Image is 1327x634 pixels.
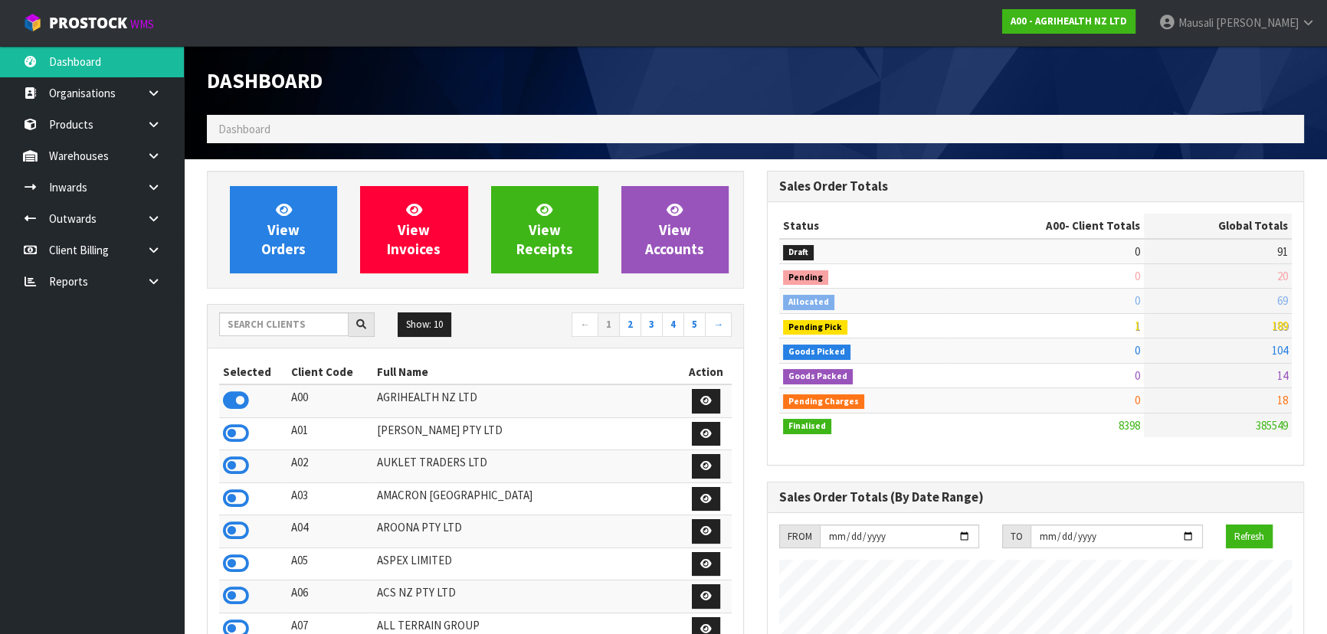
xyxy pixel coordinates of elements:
td: A06 [287,580,372,613]
span: View Orders [261,201,306,258]
span: View Receipts [516,201,573,258]
a: A00 - AGRIHEALTH NZ LTD [1002,9,1135,34]
th: Action [680,360,732,384]
th: Selected [219,360,287,384]
a: → [705,312,732,337]
td: ACS NZ PTY LTD [373,580,680,613]
span: Dashboard [207,67,323,93]
span: 189 [1272,319,1288,333]
a: 1 [598,312,620,337]
span: 0 [1135,343,1140,358]
span: Allocated [783,295,834,310]
div: FROM [779,525,820,549]
td: A04 [287,515,372,548]
h3: Sales Order Totals [779,179,1292,194]
span: [PERSON_NAME] [1216,15,1299,30]
td: [PERSON_NAME] PTY LTD [373,417,680,450]
th: Global Totals [1144,214,1292,238]
td: AUKLET TRADERS LTD [373,450,680,483]
a: 5 [683,312,706,337]
a: 4 [662,312,684,337]
span: 14 [1277,368,1288,383]
span: 0 [1135,269,1140,283]
span: A00 [1046,218,1065,233]
span: View Accounts [645,201,704,258]
th: Status [779,214,949,238]
div: TO [1002,525,1030,549]
td: AROONA PTY LTD [373,515,680,548]
td: ASPEX LIMITED [373,547,680,580]
img: cube-alt.png [23,13,42,32]
th: Full Name [373,360,680,384]
td: A05 [287,547,372,580]
td: AGRIHEALTH NZ LTD [373,384,680,417]
span: ProStock [49,13,127,33]
td: AMACRON [GEOGRAPHIC_DATA] [373,482,680,515]
span: Goods Packed [783,369,853,384]
span: 0 [1135,293,1140,308]
a: ViewInvoices [360,186,467,273]
span: 104 [1272,343,1288,358]
span: Pending [783,270,828,286]
a: ← [572,312,598,337]
a: 3 [641,312,663,337]
h3: Sales Order Totals (By Date Range) [779,490,1292,505]
span: Pending Pick [783,320,847,335]
span: Finalised [783,419,831,434]
td: A01 [287,417,372,450]
span: Mausali [1178,15,1214,30]
th: - Client Totals [949,214,1144,238]
button: Show: 10 [398,312,451,337]
span: 0 [1135,368,1140,383]
td: A00 [287,384,372,417]
input: Search clients [219,312,349,336]
span: 0 [1135,393,1140,407]
span: 18 [1277,393,1288,407]
a: ViewAccounts [621,186,729,273]
button: Refresh [1226,525,1273,549]
td: A03 [287,482,372,515]
a: ViewOrders [230,186,337,273]
a: 2 [619,312,641,337]
span: Draft [783,245,814,260]
span: 1 [1135,319,1140,333]
span: 20 [1277,269,1288,283]
span: 8398 [1119,418,1140,433]
td: A02 [287,450,372,483]
strong: A00 - AGRIHEALTH NZ LTD [1011,15,1127,28]
span: 91 [1277,244,1288,259]
a: ViewReceipts [491,186,598,273]
span: Dashboard [218,122,270,136]
span: View Invoices [387,201,441,258]
span: Goods Picked [783,345,850,360]
span: 385549 [1256,418,1288,433]
span: 0 [1135,244,1140,259]
nav: Page navigation [487,312,732,339]
span: Pending Charges [783,394,864,410]
small: WMS [130,17,154,31]
th: Client Code [287,360,372,384]
span: 69 [1277,293,1288,308]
